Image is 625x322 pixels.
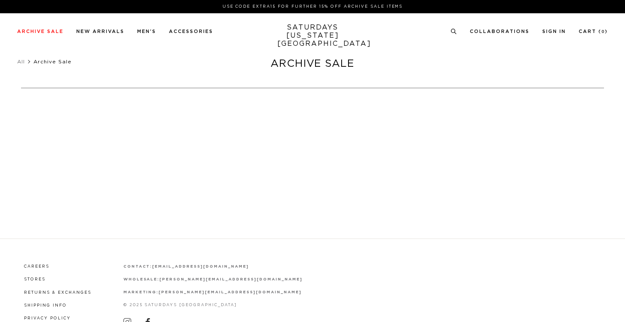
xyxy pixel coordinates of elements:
[169,29,213,34] a: Accessories
[33,59,72,64] span: Archive Sale
[24,291,91,295] a: Returns & Exchanges
[277,24,348,48] a: SATURDAYS[US_STATE][GEOGRAPHIC_DATA]
[137,29,156,34] a: Men's
[24,277,45,281] a: Stores
[601,30,605,34] small: 0
[123,265,153,268] strong: contact:
[17,29,63,34] a: Archive Sale
[24,304,67,307] a: Shipping Info
[17,59,25,64] a: All
[579,29,608,34] a: Cart (0)
[76,29,124,34] a: New Arrivals
[21,3,604,10] p: Use Code EXTRA15 for Further 15% Off Archive Sale Items
[123,302,303,308] p: © 2025 Saturdays [GEOGRAPHIC_DATA]
[159,277,302,281] a: [PERSON_NAME][EMAIL_ADDRESS][DOMAIN_NAME]
[159,290,301,294] a: [PERSON_NAME][EMAIL_ADDRESS][DOMAIN_NAME]
[24,265,49,268] a: Careers
[123,277,160,281] strong: wholesale:
[123,290,159,294] strong: marketing:
[24,316,71,320] a: Privacy Policy
[152,265,249,268] a: [EMAIL_ADDRESS][DOMAIN_NAME]
[542,29,566,34] a: Sign In
[470,29,529,34] a: Collaborations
